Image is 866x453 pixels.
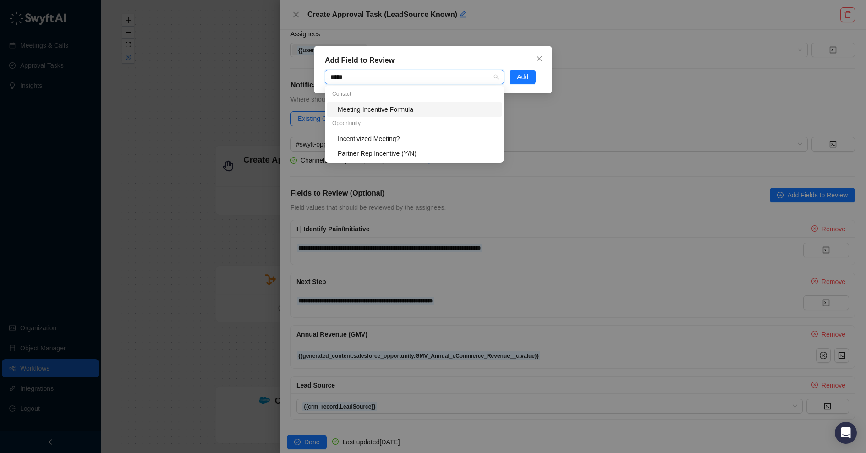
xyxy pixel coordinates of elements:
button: Close [532,51,547,66]
div: Contact [327,87,502,102]
div: Open Intercom Messenger [835,422,857,444]
div: Opportunity [327,117,502,131]
span: Add [517,72,528,82]
div: Meeting Incentive Formula [338,104,497,115]
div: Meeting Incentive Formula [327,102,502,117]
div: Incentivized Meeting? [338,134,497,144]
div: Partner Rep Incentive (Y/N) [327,146,502,161]
button: Add [510,70,536,84]
div: Partner Rep Incentive (Y/N) [338,148,497,158]
div: Incentivized Meeting? [327,131,502,146]
span: close [536,55,543,62]
div: Add Field to Review [325,55,541,66]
